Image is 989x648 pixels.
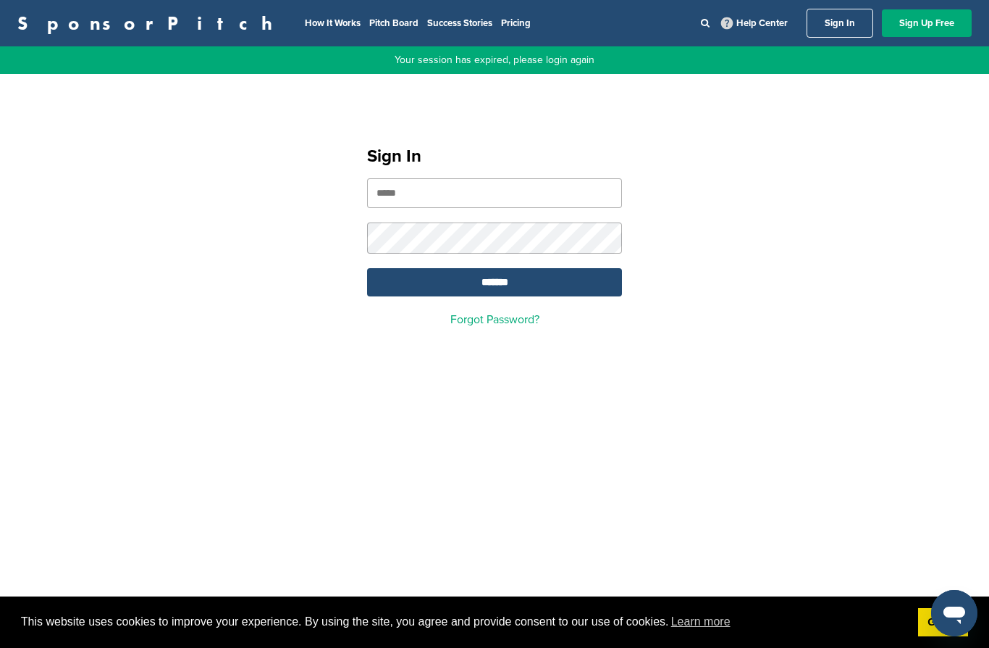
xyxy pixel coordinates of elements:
a: Sign Up Free [882,9,972,37]
a: learn more about cookies [669,611,733,633]
a: dismiss cookie message [918,608,968,637]
a: SponsorPitch [17,14,282,33]
a: How It Works [305,17,361,29]
a: Help Center [718,14,791,32]
a: Forgot Password? [450,312,539,327]
a: Sign In [807,9,873,38]
h1: Sign In [367,144,622,170]
a: Pricing [501,17,531,29]
iframe: Button to launch messaging window [931,590,977,636]
a: Pitch Board [369,17,418,29]
span: This website uses cookies to improve your experience. By using the site, you agree and provide co... [21,611,906,633]
a: Success Stories [427,17,492,29]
